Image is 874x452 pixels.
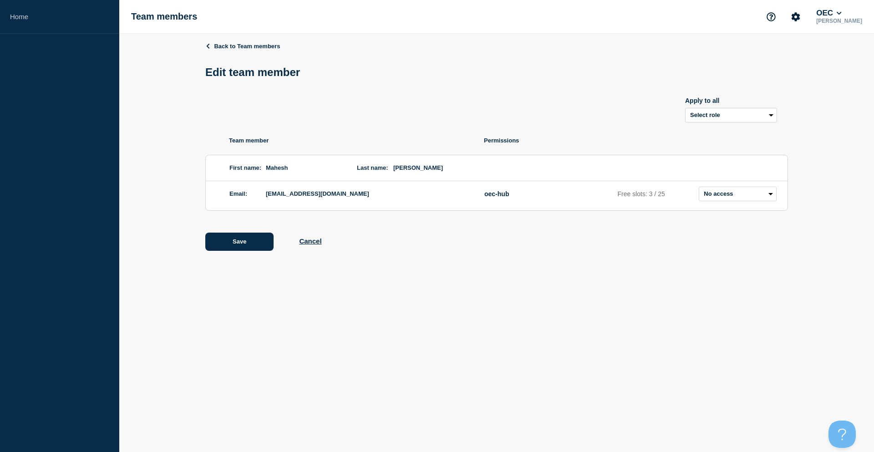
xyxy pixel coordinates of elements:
[229,137,484,144] p: Team member
[205,43,280,50] a: Back to Team members
[828,421,856,448] iframe: Help Scout Beacon - Open
[299,237,321,245] button: Cancel
[814,18,864,24] p: [PERSON_NAME]
[205,233,274,251] button: Save
[699,187,777,201] select: role select for oec-hub
[357,164,388,171] label: Last name:
[814,9,843,18] button: OEC
[762,7,781,26] button: Support
[205,66,305,79] h1: Edit team member
[618,190,696,198] p: Free slots: 3 / 25
[484,190,614,198] p: oec-hub
[685,108,777,122] select: Apply to all
[229,190,247,197] label: Email:
[266,161,339,175] span: Mahesh
[393,161,466,175] span: [PERSON_NAME]
[484,137,788,144] p: Permissions
[266,187,466,201] span: [EMAIL_ADDRESS][DOMAIN_NAME]
[786,7,805,26] button: Account settings
[131,11,197,22] h1: Team members
[685,97,777,104] div: Apply to all
[229,164,261,171] label: First name:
